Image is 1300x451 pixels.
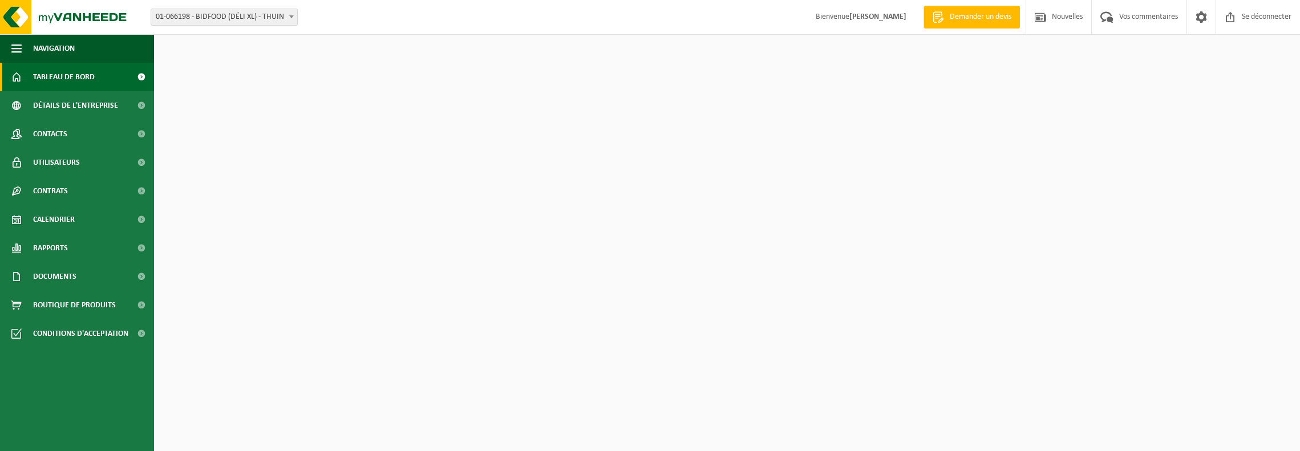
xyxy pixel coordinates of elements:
font: Contacts [33,130,67,139]
font: Nouvelles [1052,13,1083,21]
span: 01-066198 - BIDFOOD (DÉLI XL) - THUIN [151,9,297,25]
font: Bienvenue [816,13,849,21]
font: [PERSON_NAME] [849,13,906,21]
font: Navigation [33,44,75,53]
font: Conditions d'acceptation [33,330,128,338]
font: Demander un devis [950,13,1011,21]
font: Documents [33,273,76,281]
font: Utilisateurs [33,159,80,167]
span: 01-066198 - BIDFOOD (DÉLI XL) - THUIN [151,9,298,26]
a: Demander un devis [924,6,1020,29]
font: Tableau de bord [33,73,95,82]
font: Calendrier [33,216,75,224]
font: 01-066198 - BIDFOOD (DÉLI XL) - THUIN [156,13,284,21]
font: Détails de l'entreprise [33,101,118,110]
font: Vos commentaires [1119,13,1178,21]
font: Se déconnecter [1242,13,1291,21]
font: Rapports [33,244,68,253]
font: Contrats [33,187,68,196]
font: Boutique de produits [33,301,116,310]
